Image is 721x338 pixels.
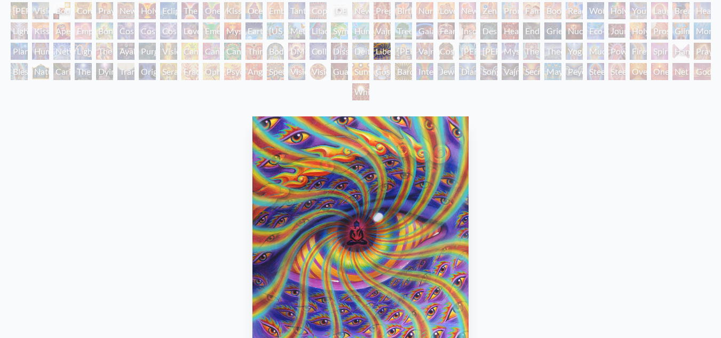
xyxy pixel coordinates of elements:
[32,43,49,60] div: Human Geometry
[523,22,540,40] div: Endarkenment
[416,43,433,60] div: Vajra Guru
[694,2,711,19] div: Healing
[352,2,369,19] div: Newborn
[502,22,519,40] div: Headache
[310,63,327,80] div: Vision Crystal Tondo
[566,63,583,80] div: Peyote Being
[608,2,625,19] div: Holy Family
[608,63,625,80] div: Steeplehead 2
[75,63,92,80] div: The Soul Finds It's Way
[203,22,220,40] div: Emerald Grail
[310,2,327,19] div: Copulating
[181,2,199,19] div: The Kiss
[523,2,540,19] div: Family
[224,63,241,80] div: Psychomicrograph of a Fractal Paisley Cherub Feather Tip
[117,22,134,40] div: Cosmic Creativity
[245,22,263,40] div: Earth Energies
[544,2,561,19] div: Boo-boo
[438,2,455,19] div: Love Circuit
[139,63,156,80] div: Original Face
[310,22,327,40] div: Lilacs
[523,63,540,80] div: Secret Writing Being
[75,43,92,60] div: Lightworker
[331,2,348,19] div: [DEMOGRAPHIC_DATA] Embryo
[480,2,497,19] div: Zena Lotus
[544,43,561,60] div: Theologue
[160,22,177,40] div: Cosmic Lovers
[651,43,668,60] div: Spirit Animates the Flesh
[117,2,134,19] div: New Man New Woman
[32,2,49,19] div: Visionary Origin of Language
[459,43,476,60] div: [PERSON_NAME]
[587,2,604,19] div: Wonder
[438,43,455,60] div: Cosmic [DEMOGRAPHIC_DATA]
[11,22,28,40] div: Lightweaver
[11,63,28,80] div: Blessing Hand
[117,43,134,60] div: Ayahuasca Visitation
[651,22,668,40] div: Prostration
[181,63,199,80] div: Fractal Eyes
[224,22,241,40] div: Mysteriosa 2
[672,22,690,40] div: Glimpsing the Empyrean
[630,2,647,19] div: Young & Old
[374,63,391,80] div: Cosmic Elf
[139,43,156,60] div: Purging
[587,43,604,60] div: Mudra
[331,63,348,80] div: Guardian of Infinite Vision
[160,43,177,60] div: Vision Tree
[245,43,263,60] div: Third Eye Tears of Joy
[651,2,668,19] div: Laughing Man
[139,2,156,19] div: Holy Grail
[587,63,604,80] div: Steeplehead 1
[245,2,263,19] div: Ocean of Love Bliss
[160,2,177,19] div: Eclipse
[672,2,690,19] div: Breathing
[288,22,305,40] div: Metamorphosis
[331,22,348,40] div: Symbiosis: Gall Wasp & Oak Tree
[310,43,327,60] div: Collective Vision
[267,22,284,40] div: [US_STATE] Song
[502,2,519,19] div: Promise
[96,2,113,19] div: Praying
[96,22,113,40] div: Bond
[608,22,625,40] div: Journey of the Wounded Healer
[374,22,391,40] div: Vajra Horse
[224,2,241,19] div: Kissing
[566,43,583,60] div: Yogi & the Möbius Sphere
[139,22,156,40] div: Cosmic Artist
[544,63,561,80] div: Mayan Being
[395,43,412,60] div: [PERSON_NAME]
[53,2,70,19] div: Body, Mind, Spirit
[502,43,519,60] div: Mystic Eye
[96,63,113,80] div: Dying
[672,43,690,60] div: Hands that See
[352,43,369,60] div: Deities & Demons Drinking from the Milky Pool
[395,22,412,40] div: Tree & Person
[544,22,561,40] div: Grieving
[566,2,583,19] div: Reading
[459,63,476,80] div: Diamond Being
[566,22,583,40] div: Nuclear Crucifixion
[96,43,113,60] div: The Shulgins and their Alchemical Angels
[416,63,433,80] div: Interbeing
[203,43,220,60] div: Cannabis Sutra
[53,22,70,40] div: Aperture
[438,22,455,40] div: Fear
[75,22,92,40] div: Empowerment
[630,22,647,40] div: Holy Fire
[523,43,540,60] div: The Seer
[267,2,284,19] div: Embracing
[630,63,647,80] div: Oversoul
[608,43,625,60] div: Power to the Peaceful
[160,63,177,80] div: Seraphic Transport Docking on the Third Eye
[53,43,70,60] div: Networks
[117,63,134,80] div: Transfiguration
[395,63,412,80] div: Bardo Being
[416,22,433,40] div: Gaia
[587,22,604,40] div: Eco-Atlas
[181,22,199,40] div: Love is a Cosmic Force
[181,43,199,60] div: Cannabis Mudra
[630,43,647,60] div: Firewalking
[203,63,220,80] div: Ophanic Eyelash
[11,43,28,60] div: Planetary Prayers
